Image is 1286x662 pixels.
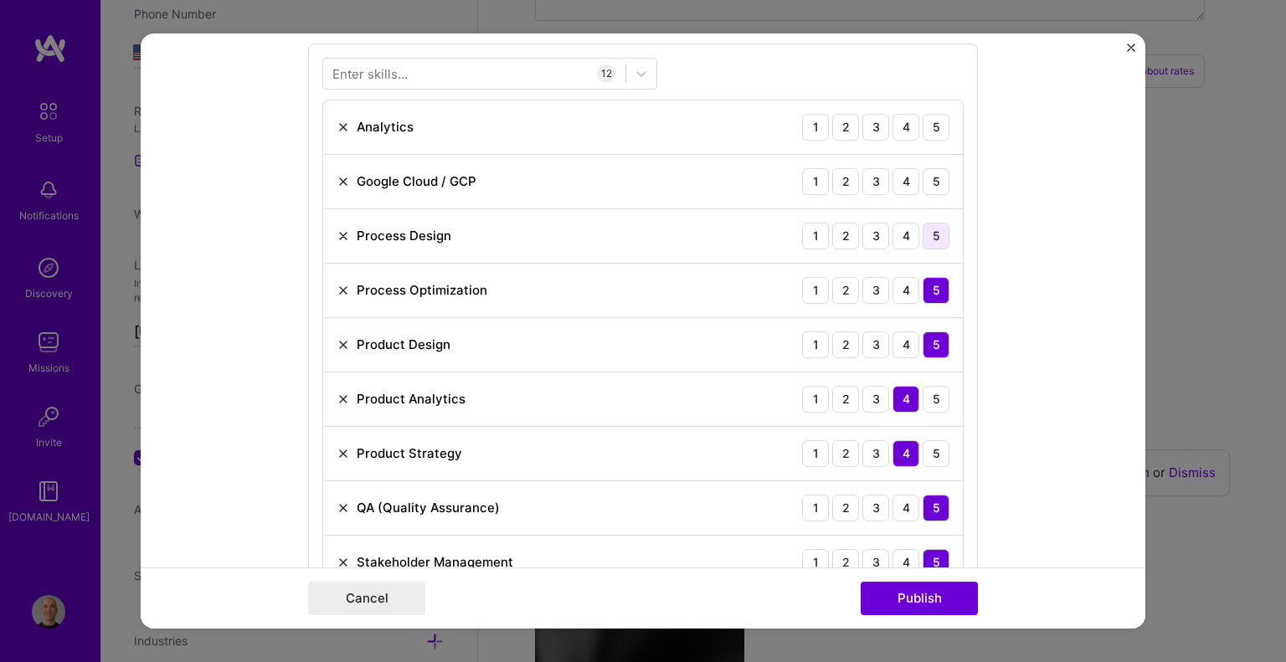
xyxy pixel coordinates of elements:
[332,64,408,82] div: Enter skills...
[892,495,919,521] div: 4
[337,121,350,134] img: Remove
[357,444,462,462] div: Product Strategy
[862,277,889,304] div: 3
[892,114,919,141] div: 4
[862,114,889,141] div: 3
[802,386,829,413] div: 1
[923,386,949,413] div: 5
[337,447,350,460] img: Remove
[802,277,829,304] div: 1
[357,336,450,353] div: Product Design
[862,223,889,249] div: 3
[923,223,949,249] div: 5
[862,440,889,467] div: 3
[892,168,919,195] div: 4
[357,390,466,408] div: Product Analytics
[597,64,615,83] div: 12
[923,168,949,195] div: 5
[923,549,949,576] div: 5
[802,114,829,141] div: 1
[357,553,513,571] div: Stakeholder Management
[357,227,451,244] div: Process Design
[802,495,829,521] div: 1
[357,118,414,136] div: Analytics
[892,549,919,576] div: 4
[357,499,500,516] div: QA (Quality Assurance)
[923,440,949,467] div: 5
[892,331,919,358] div: 4
[1127,44,1135,61] button: Close
[337,501,350,515] img: Remove
[337,393,350,406] img: Remove
[802,223,829,249] div: 1
[892,277,919,304] div: 4
[308,582,425,615] button: Cancel
[337,284,350,297] img: Remove
[861,582,978,615] button: Publish
[892,223,919,249] div: 4
[862,549,889,576] div: 3
[802,168,829,195] div: 1
[802,549,829,576] div: 1
[923,331,949,358] div: 5
[337,229,350,243] img: Remove
[357,281,487,299] div: Process Optimization
[923,277,949,304] div: 5
[923,114,949,141] div: 5
[832,331,859,358] div: 2
[832,549,859,576] div: 2
[923,495,949,521] div: 5
[862,495,889,521] div: 3
[832,386,859,413] div: 2
[337,556,350,569] img: Remove
[892,440,919,467] div: 4
[357,172,476,190] div: Google Cloud / GCP
[802,440,829,467] div: 1
[832,223,859,249] div: 2
[862,331,889,358] div: 3
[832,168,859,195] div: 2
[832,440,859,467] div: 2
[892,386,919,413] div: 4
[337,338,350,352] img: Remove
[832,114,859,141] div: 2
[862,168,889,195] div: 3
[802,331,829,358] div: 1
[308,16,978,33] div: Any new skills will be added to your profile.
[832,495,859,521] div: 2
[337,175,350,188] img: Remove
[832,277,859,304] div: 2
[862,386,889,413] div: 3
